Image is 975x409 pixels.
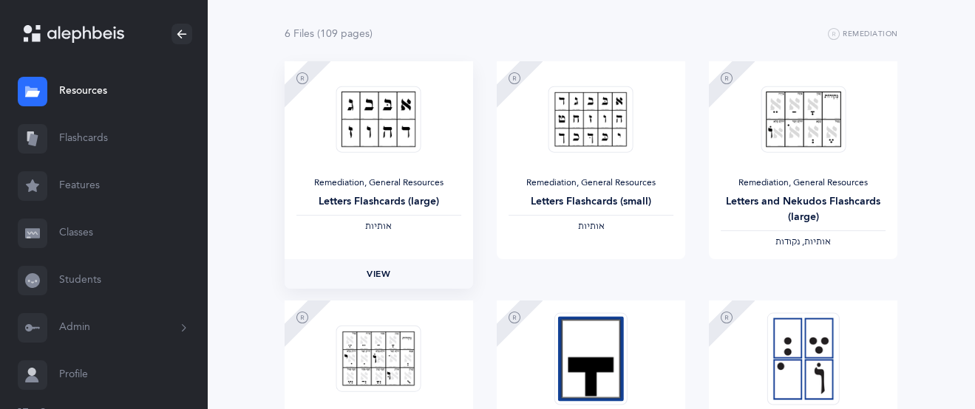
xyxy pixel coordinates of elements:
img: Letters_Flashcards_Mini_thumbnail_1612303140.png [548,86,633,153]
img: Small_Print_Letters_and_Nekudos_Flashcards_thumbnail_1733044853.png [336,325,421,392]
span: s [310,28,314,40]
div: Letters Flashcards (small) [509,194,673,210]
div: Letters and Nekudos Flashcards (large) [721,194,886,225]
span: View [367,267,390,281]
div: Letters Flashcards (large) [296,194,461,210]
span: s [365,28,370,40]
span: ‫אותיות‬ [365,221,392,231]
img: Large_%D7%A0%D7%A7%D7%95%D7%93%D7%95%D7%AA_Flash_Cards_thumbnail_1568773698.png [554,312,627,405]
div: Remediation, General Resources [721,177,886,189]
span: ‫אותיות, נקודות‬ [775,236,831,247]
div: Remediation, General Resources [509,177,673,189]
img: Letters_flashcards_Large_thumbnail_1612303125.png [336,86,421,153]
img: Small_%D7%A0%D7%A7%D7%95%D7%93%D7%95%D7%AA_Flash_Cards__thumbnail_1619455410.png [767,312,840,405]
span: (109 page ) [317,28,373,40]
img: Large_Print_Letters_and_Nekudos_Flashcards_thumbnail_1739080591.png [761,86,846,153]
span: 6 File [285,28,314,40]
a: View [285,259,473,289]
iframe: Drift Widget Chat Controller [901,335,957,391]
button: Remediation [828,26,898,44]
span: ‫אותיות‬ [577,221,604,231]
div: Remediation, General Resources [296,177,461,189]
